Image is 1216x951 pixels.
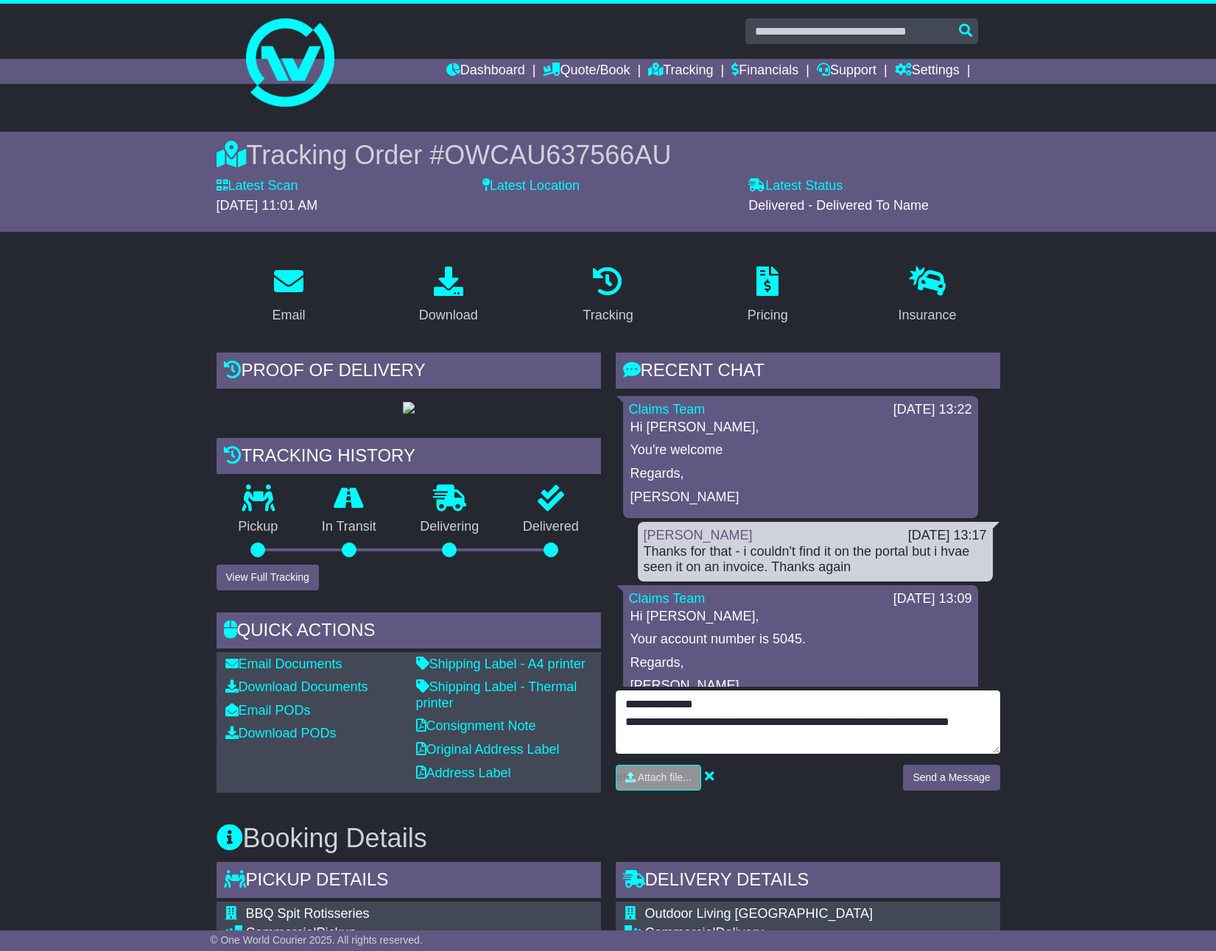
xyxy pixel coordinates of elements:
[210,934,423,946] span: © One World Courier 2025. All rights reserved.
[410,261,488,330] a: Download
[645,925,716,940] span: Commercial
[630,442,971,459] p: You're welcome
[738,261,798,330] a: Pricing
[225,726,337,740] a: Download PODs
[630,655,971,671] p: Regards,
[893,591,972,607] div: [DATE] 13:09
[217,519,301,535] p: Pickup
[616,862,1000,902] div: Delivery Details
[629,402,706,417] a: Claims Team
[217,824,1000,853] h3: Booking Details
[895,59,960,84] a: Settings
[416,657,586,671] a: Shipping Label - A4 printer
[748,178,843,194] label: Latest Status
[416,766,511,780] a: Address Label
[645,925,873,941] div: Delivery
[648,59,713,84] a: Tracking
[272,305,305,325] div: Email
[416,718,536,733] a: Consignment Note
[217,178,298,194] label: Latest Scan
[246,925,471,941] div: Pickup
[899,305,957,325] div: Insurance
[416,679,577,710] a: Shipping Label - Thermal printer
[403,402,415,414] img: GetPodImage
[444,140,671,170] span: OWCAU637566AU
[246,906,370,921] span: BBQ Spit Rotisseries
[630,466,971,482] p: Regards,
[748,305,788,325] div: Pricing
[225,679,368,694] a: Download Documents
[217,198,318,213] span: [DATE] 11:01 AM
[630,420,971,436] p: Hi [PERSON_NAME],
[583,305,633,325] div: Tracking
[908,528,987,544] div: [DATE] 13:17
[630,632,971,648] p: Your account number is 5045.
[217,353,601,392] div: Proof of Delivery
[419,305,478,325] div: Download
[225,703,311,718] a: Email PODs
[482,178,580,194] label: Latest Location
[446,59,525,84] a: Dashboard
[630,609,971,625] p: Hi [PERSON_NAME],
[217,612,601,652] div: Quick Actions
[300,519,398,535] p: In Transit
[573,261,642,330] a: Tracking
[398,519,502,535] p: Delivering
[644,528,753,542] a: [PERSON_NAME]
[217,565,319,590] button: View Full Tracking
[543,59,630,84] a: Quote/Book
[748,198,929,213] span: Delivered - Delivered To Name
[893,402,972,418] div: [DATE] 13:22
[501,519,601,535] p: Delivered
[217,438,601,478] div: Tracking history
[817,59,876,84] a: Support
[416,742,560,757] a: Original Address Label
[630,678,971,694] p: [PERSON_NAME]
[262,261,314,330] a: Email
[630,489,971,506] p: [PERSON_NAME]
[889,261,966,330] a: Insurance
[225,657,342,671] a: Email Documents
[629,591,706,606] a: Claims Team
[616,353,1000,392] div: RECENT CHAT
[246,925,317,940] span: Commercial
[731,59,798,84] a: Financials
[645,906,873,921] span: Outdoor Living [GEOGRAPHIC_DATA]
[217,862,601,902] div: Pickup Details
[903,765,999,791] button: Send a Message
[644,544,987,576] div: Thanks for that - i couldn't find it on the portal but i hvae seen it on an invoice. Thanks again
[217,139,1000,171] div: Tracking Order #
